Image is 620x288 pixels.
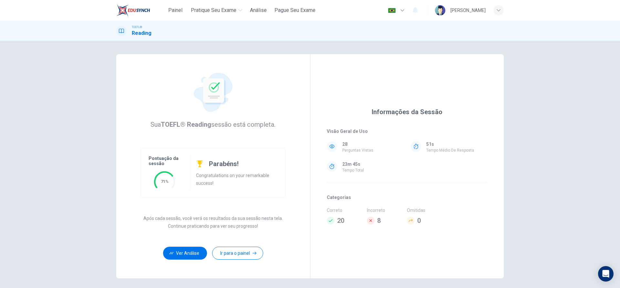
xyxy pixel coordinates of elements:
[598,266,614,282] div: Open Intercom Messenger
[247,5,269,16] button: Análise
[132,29,151,37] h1: Reading
[377,215,381,226] h4: 8
[161,121,211,128] strong: TOEFL® Reading
[388,8,396,13] img: pt
[163,247,207,260] button: Ver Análise
[149,156,180,166] p: Pontuação da sessão
[250,6,267,14] span: Análise
[272,5,318,16] button: Pague Seu Exame
[342,160,360,168] p: 23m 45s
[168,223,258,229] p: Continue praticando para ver seu progresso!
[165,5,186,16] button: Painel
[150,119,275,130] h6: Sua sessão está completa.
[196,172,277,187] p: Congratulations on your remarkable success!
[417,215,421,226] h4: 0
[212,247,263,260] button: Ir para o painel
[372,107,442,117] h6: Informações da Sessão
[274,6,315,14] span: Pague Seu Exame
[116,4,150,17] img: EduSynch logo
[327,127,487,135] span: Visão Geral de Uso
[209,159,239,169] h6: Parabéns!
[191,6,236,14] span: Pratique seu exame
[342,148,373,153] p: Perguntas Vistas
[143,216,283,221] p: Após cada sessão, você verá os resultados da sua sessão nesta tela.
[342,168,364,173] p: Tempo Total
[188,5,245,16] button: Pratique seu exame
[426,140,434,148] p: 51s
[367,206,407,214] span: Incorreto
[435,5,445,15] img: Profile picture
[327,194,487,201] span: Categorias
[327,206,367,214] span: Correto
[116,4,165,17] a: EduSynch logo
[426,148,474,153] p: Tempo médio de resposta
[342,140,347,148] p: 28
[337,215,344,226] h4: 20
[160,179,168,184] text: 71%
[168,6,182,14] span: Painel
[407,206,447,214] span: Omitidas
[132,25,142,29] span: TOEFL®
[450,6,486,14] div: [PERSON_NAME]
